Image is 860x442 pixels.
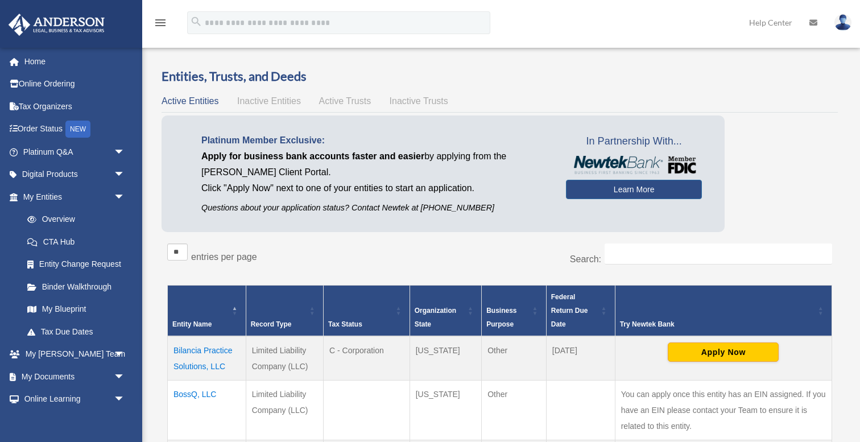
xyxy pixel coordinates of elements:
[328,320,362,328] span: Tax Status
[566,133,702,151] span: In Partnership With...
[566,180,702,199] a: Learn More
[546,286,615,337] th: Federal Return Due Date: Activate to sort
[482,286,547,337] th: Business Purpose: Activate to sort
[201,133,549,148] p: Platinum Member Exclusive:
[8,185,137,208] a: My Entitiesarrow_drop_down
[114,141,137,164] span: arrow_drop_down
[65,121,90,138] div: NEW
[16,320,137,343] a: Tax Due Dates
[16,298,137,321] a: My Blueprint
[114,343,137,366] span: arrow_drop_down
[324,336,410,381] td: C - Corporation
[5,14,108,36] img: Anderson Advisors Platinum Portal
[16,275,137,298] a: Binder Walkthrough
[190,15,202,28] i: search
[114,365,137,389] span: arrow_drop_down
[415,307,456,328] span: Organization State
[201,180,549,196] p: Click "Apply Now" next to one of your entities to start an application.
[615,286,832,337] th: Try Newtek Bank : Activate to sort
[201,151,424,161] span: Apply for business bank accounts faster and easier
[172,320,212,328] span: Entity Name
[319,96,371,106] span: Active Trusts
[8,163,142,186] a: Digital Productsarrow_drop_down
[246,381,323,440] td: Limited Liability Company (LLC)
[8,343,142,366] a: My [PERSON_NAME] Teamarrow_drop_down
[246,336,323,381] td: Limited Liability Company (LLC)
[16,208,131,231] a: Overview
[546,336,615,381] td: [DATE]
[114,185,137,209] span: arrow_drop_down
[668,342,779,362] button: Apply Now
[390,96,448,106] span: Inactive Trusts
[168,381,246,440] td: BossQ, LLC
[168,336,246,381] td: Bilancia Practice Solutions, LLC
[834,14,851,31] img: User Pic
[191,252,257,262] label: entries per page
[246,286,323,337] th: Record Type: Activate to sort
[168,286,246,337] th: Entity Name: Activate to invert sorting
[8,95,142,118] a: Tax Organizers
[551,293,588,328] span: Federal Return Due Date
[482,336,547,381] td: Other
[572,156,696,174] img: NewtekBankLogoSM.png
[162,68,838,85] h3: Entities, Trusts, and Deeds
[237,96,301,106] span: Inactive Entities
[8,50,142,73] a: Home
[8,388,142,411] a: Online Learningarrow_drop_down
[8,365,142,388] a: My Documentsarrow_drop_down
[8,73,142,96] a: Online Ordering
[482,381,547,440] td: Other
[410,336,481,381] td: [US_STATE]
[615,381,832,440] td: You can apply once this entity has an EIN assigned. If you have an EIN please contact your Team t...
[16,230,137,253] a: CTA Hub
[570,254,601,264] label: Search:
[410,286,481,337] th: Organization State: Activate to sort
[251,320,292,328] span: Record Type
[201,148,549,180] p: by applying from the [PERSON_NAME] Client Portal.
[154,16,167,30] i: menu
[8,141,142,163] a: Platinum Q&Aarrow_drop_down
[16,253,137,276] a: Entity Change Request
[114,388,137,411] span: arrow_drop_down
[324,286,410,337] th: Tax Status: Activate to sort
[114,163,137,187] span: arrow_drop_down
[8,118,142,141] a: Order StatusNEW
[410,381,481,440] td: [US_STATE]
[154,20,167,30] a: menu
[486,307,516,328] span: Business Purpose
[201,201,549,215] p: Questions about your application status? Contact Newtek at [PHONE_NUMBER]
[162,96,218,106] span: Active Entities
[620,317,814,331] div: Try Newtek Bank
